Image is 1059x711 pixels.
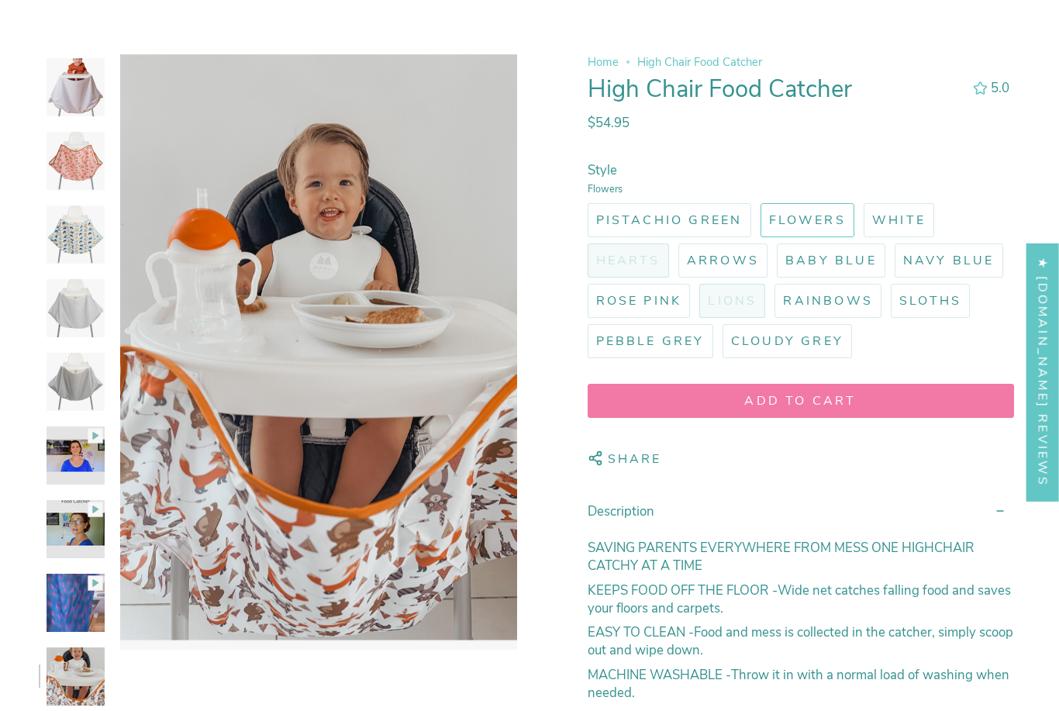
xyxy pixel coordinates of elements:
span: High Chair Food Catcher [637,54,762,70]
span: Cloudy Grey [731,333,843,350]
div: Click to open Judge.me floating reviews tab [1026,243,1059,501]
span: 5.0 [991,79,1009,97]
p: Food and mess is collected in the catcher, simply scoop out and wipe down. [588,623,1014,659]
span: Baby Blue [785,252,877,269]
span: Rainbows [783,292,873,309]
span: Rose Pink [596,292,682,309]
small: Flowers [588,179,1014,195]
span: Style [588,161,617,179]
div: 5.0 out of 5.0 stars [973,81,987,95]
span: Lions [708,292,757,309]
strong: MACHINE WASHABLE - [588,665,731,683]
span: Arrows [687,252,759,269]
span: Sloths [899,292,961,309]
summary: Description [588,490,1014,533]
span: Share [608,450,662,471]
p: Wide net catches falling food and saves your floors and carpets. [588,581,1014,616]
span: Add to cart [602,392,999,409]
button: Add to cart [588,384,1014,418]
p: Throw it in with a normal load of washing when needed. [588,665,1014,701]
strong: SAVING PARENTS EVERYWHERE FROM MESS ONE HIGHCHAIR CATCHY AT A TIME [588,539,974,575]
span: White [872,212,926,229]
span: Navy Blue [903,252,995,269]
button: 5.0 out of 5.0 stars [965,78,1013,98]
strong: KEEPS FOOD OFF THE FLOOR - [588,581,778,599]
button: Share [588,443,662,475]
h1: High Chair Food Catcher [588,75,960,104]
a: Home [588,54,619,70]
span: Flowers [769,212,846,229]
span: $54.95 [588,114,630,132]
span: Pistachio Green [596,212,743,229]
strong: EASY TO CLEAN - [588,623,694,641]
span: Hearts [596,252,661,269]
span: Pebble Grey [596,333,705,350]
